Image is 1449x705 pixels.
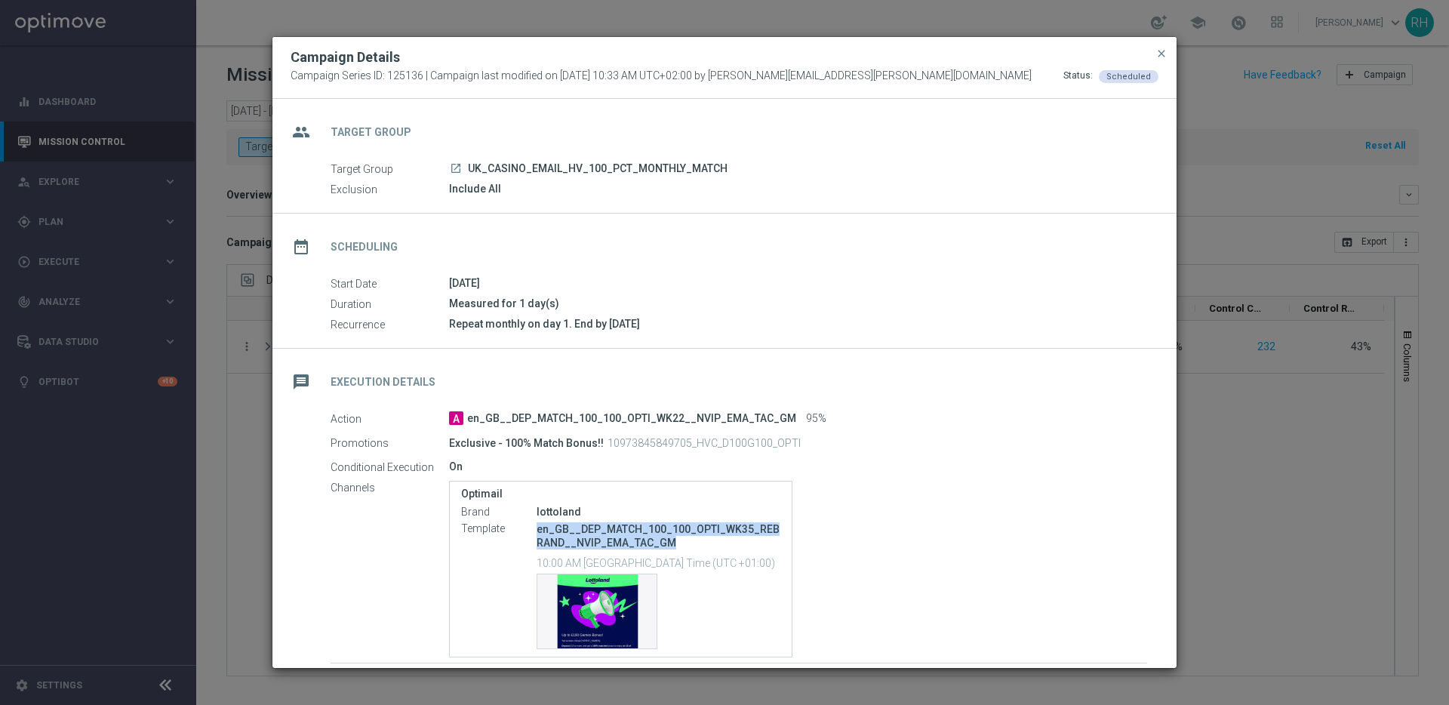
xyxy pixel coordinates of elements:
[449,162,463,176] a: launch
[467,412,796,426] span: en_GB__DEP_MATCH_100_100_OPTI_WK22__NVIP_EMA_TAC_GM
[291,48,400,66] h2: Campaign Details
[449,316,1147,331] div: Repeat monthly on day 1. End by [DATE]
[449,459,1147,474] div: On
[468,162,728,176] span: UK_CASINO_EMAIL_HV_100_PCT_MONTHLY_MATCH
[449,411,463,425] span: A
[288,233,315,260] i: date_range
[331,412,449,426] label: Action
[450,162,462,174] i: launch
[1099,69,1158,82] colored-tag: Scheduled
[1155,48,1168,60] span: close
[331,277,449,291] label: Start Date
[449,276,1147,291] div: [DATE]
[331,125,411,140] h2: Target Group
[1106,72,1151,82] span: Scheduled
[331,436,449,450] label: Promotions
[331,297,449,311] label: Duration
[461,506,537,519] label: Brand
[288,368,315,396] i: message
[537,555,780,570] p: 10:00 AM [GEOGRAPHIC_DATA] Time (UTC +01:00)
[291,69,1032,83] span: Campaign Series ID: 125136 | Campaign last modified on [DATE] 10:33 AM UTC+02:00 by [PERSON_NAME]...
[461,522,537,536] label: Template
[331,183,449,196] label: Exclusion
[806,412,826,426] span: 95%
[331,318,449,331] label: Recurrence
[331,481,449,494] label: Channels
[331,375,435,389] h2: Execution Details
[288,119,315,146] i: group
[537,522,780,550] p: en_GB__DEP_MATCH_100_100_OPTI_WK35_REBRAND__NVIP_EMA_TAC_GM
[537,504,780,519] div: lottoland
[608,436,801,450] p: 10973845849705_HVC_D100G100_OPTI
[331,460,449,474] label: Conditional Execution
[449,181,1147,196] div: Include All
[449,296,1147,311] div: Measured for 1 day(s)
[461,488,780,500] label: Optimail
[1063,69,1093,83] div: Status:
[449,436,604,450] p: Exclusive - 100% Match Bonus!!
[331,240,398,254] h2: Scheduling
[331,162,449,176] label: Target Group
